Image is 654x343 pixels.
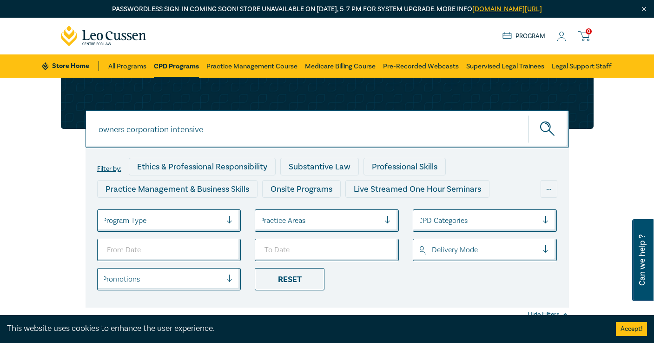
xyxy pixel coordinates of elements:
img: Close [640,5,648,13]
div: Live Streamed Practical Workshops [277,202,424,220]
div: Live Streamed One Hour Seminars [345,180,489,198]
a: Legal Support Staff [552,54,612,78]
a: Practice Management Course [206,54,297,78]
div: Hide Filters [528,310,569,319]
span: Can we help ? [638,225,647,296]
div: This website uses cookies to enhance the user experience. [7,323,602,335]
input: select [418,215,420,226]
input: select [418,245,420,255]
button: Accept cookies [616,322,647,336]
a: Store Home [42,61,99,71]
a: Medicare Billing Course [305,54,376,78]
a: CPD Programs [154,54,199,78]
input: Search for a program title, program description or presenter name [86,110,569,148]
div: Live Streamed Conferences and Intensives [97,202,272,220]
input: select [102,215,104,226]
div: Onsite Programs [262,180,341,198]
div: Ethics & Professional Responsibility [129,158,276,175]
div: Practice Management & Business Skills [97,180,258,198]
label: Filter by: [97,165,121,173]
div: Reset [255,268,324,290]
span: 0 [586,28,592,34]
a: All Programs [108,54,146,78]
div: Professional Skills [363,158,446,175]
a: Pre-Recorded Webcasts [383,54,459,78]
p: Passwordless sign-in coming soon! Store unavailable on [DATE], 5–7 PM for system upgrade. More info [61,4,594,14]
a: [DOMAIN_NAME][URL] [472,5,542,13]
input: select [260,215,262,226]
div: ... [541,180,557,198]
a: Program [502,31,546,41]
div: Substantive Law [280,158,359,175]
input: To Date [255,239,399,261]
input: From Date [97,239,241,261]
input: select [102,274,104,284]
a: Supervised Legal Trainees [466,54,544,78]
